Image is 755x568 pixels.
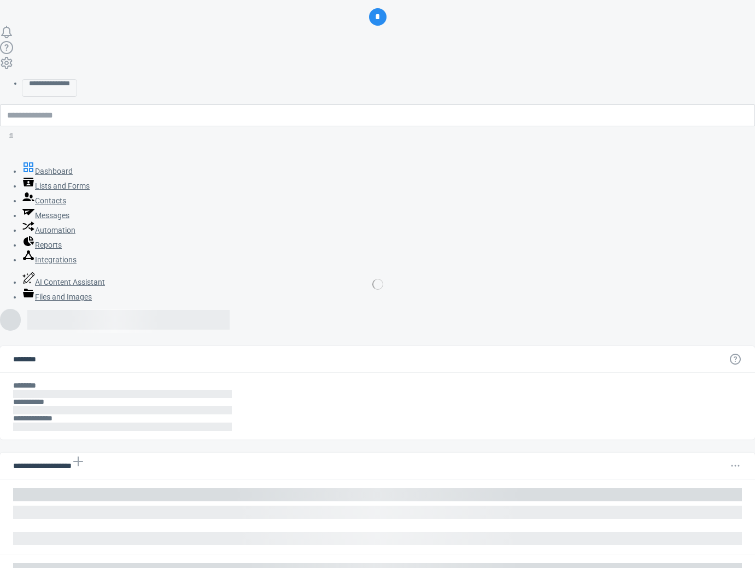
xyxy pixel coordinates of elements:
span: Automation [35,226,75,235]
span: Dashboard [35,167,73,175]
span: Messages [35,211,69,220]
span: Files and Images [35,292,92,301]
span: AI Content Assistant [35,278,105,286]
a: Automation [22,226,75,235]
span: Contacts [35,196,66,205]
a: Files and Images [22,292,92,301]
a: AI Content Assistant [22,278,105,286]
a: Dashboard [22,167,73,175]
a: Messages [22,211,69,220]
a: Contacts [22,196,66,205]
span: Integrations [35,255,77,264]
span: Lists and Forms [35,181,90,190]
span: Reports [35,241,62,249]
a: Lists and Forms [22,181,90,190]
a: Reports [22,241,62,249]
a: Integrations [22,255,77,264]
